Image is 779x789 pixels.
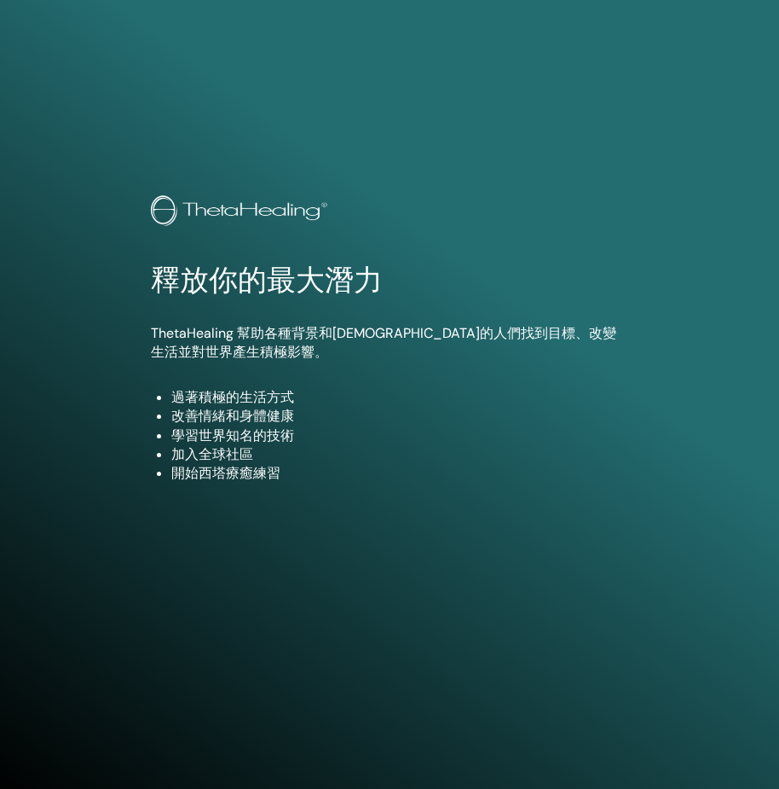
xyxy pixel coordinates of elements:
font: ThetaHealing 幫助各種背景和[DEMOGRAPHIC_DATA]的人們找到目標、改變生活並對世界產生積極影響。 [151,324,616,361]
font: 學習世界知名的技術 [171,426,294,444]
font: 改善情緒和身體健康 [171,407,294,425]
font: 開始西塔療癒練習 [171,464,280,482]
font: 加入全球社區 [171,445,253,463]
font: 過著積極的生活方式 [171,388,294,406]
font: 釋放你的最大潛力 [151,264,383,297]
